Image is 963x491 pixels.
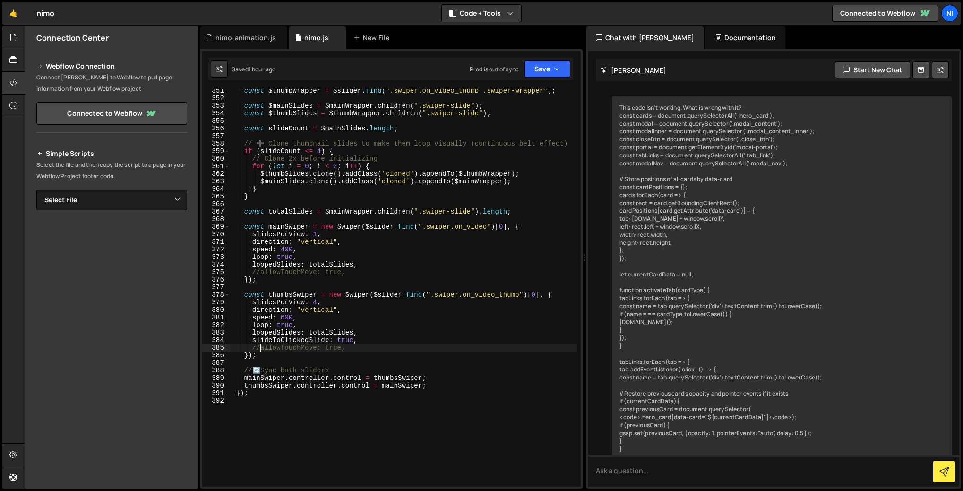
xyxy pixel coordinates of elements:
div: 377 [202,284,230,291]
div: 382 [202,321,230,329]
div: 359 [202,147,230,155]
div: 376 [202,276,230,284]
div: 373 [202,253,230,261]
div: 380 [202,306,230,314]
button: Code + Tools [442,5,521,22]
button: Save [524,60,570,78]
div: 384 [202,336,230,344]
h2: Simple Scripts [36,148,187,159]
a: ni [941,5,958,22]
div: 370 [202,231,230,238]
div: 392 [202,397,230,405]
div: 368 [202,215,230,223]
div: nimo.js [304,33,328,43]
div: nimo [36,8,55,19]
div: Prod is out of sync [470,65,519,73]
div: 351 [202,87,230,95]
div: 381 [202,314,230,321]
div: 375 [202,268,230,276]
h2: Webflow Connection [36,60,187,72]
div: 391 [202,389,230,397]
div: Saved [232,65,275,73]
div: 355 [202,117,230,125]
div: 367 [202,208,230,215]
div: Documentation [705,26,785,49]
div: 386 [202,352,230,359]
h2: Connection Center [36,33,109,43]
div: 379 [202,299,230,306]
div: 362 [202,170,230,178]
div: 371 [202,238,230,246]
div: 354 [202,110,230,117]
div: 353 [202,102,230,110]
div: New File [353,33,393,43]
div: 360 [202,155,230,163]
div: 358 [202,140,230,147]
iframe: YouTube video player [36,317,188,402]
div: 388 [202,367,230,374]
p: Select the file and then copy the script to a page in your Webflow Project footer code. [36,159,187,182]
a: Connected to Webflow [36,102,187,125]
a: 🤙 [2,2,25,25]
div: 352 [202,95,230,102]
div: 390 [202,382,230,389]
a: Connected to Webflow [832,5,938,22]
div: 385 [202,344,230,352]
p: Connect [PERSON_NAME] to Webflow to pull page information from your Webflow project [36,72,187,95]
div: 357 [202,132,230,140]
div: 372 [202,246,230,253]
iframe: YouTube video player [36,226,188,311]
div: 365 [202,193,230,200]
div: 361 [202,163,230,170]
div: 1 hour ago [249,65,276,73]
div: 363 [202,178,230,185]
div: 366 [202,200,230,208]
div: 369 [202,223,230,231]
div: 389 [202,374,230,382]
div: nimo-animation.js [215,33,276,43]
h2: [PERSON_NAME] [601,66,666,75]
div: 378 [202,291,230,299]
button: Start new chat [835,61,910,78]
div: 374 [202,261,230,268]
div: 364 [202,185,230,193]
div: 387 [202,359,230,367]
div: 356 [202,125,230,132]
div: 383 [202,329,230,336]
div: Chat with [PERSON_NAME] [586,26,704,49]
